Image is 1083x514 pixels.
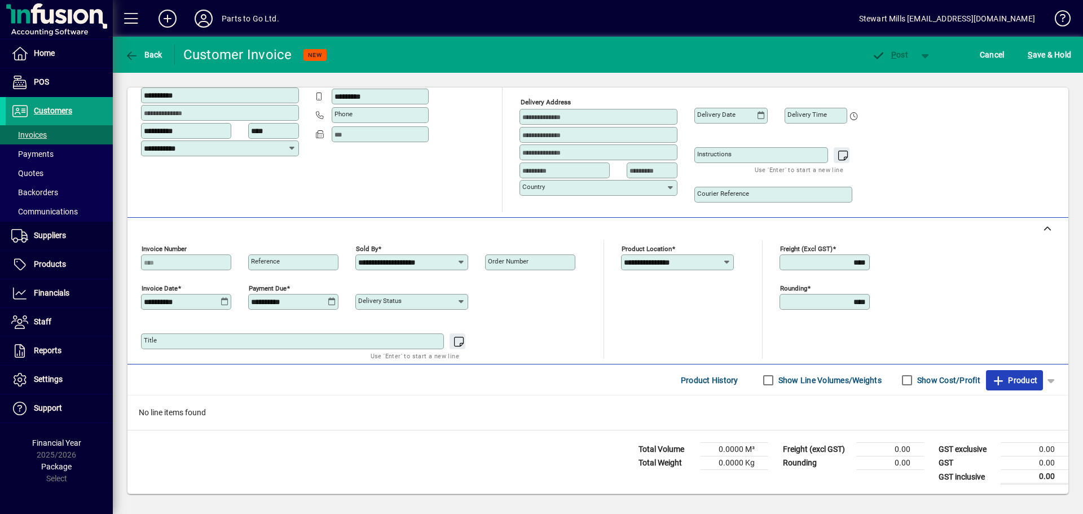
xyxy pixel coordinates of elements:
button: Profile [186,8,222,29]
button: Cancel [977,45,1007,65]
a: Settings [6,366,113,394]
a: Financials [6,279,113,307]
button: Add [149,8,186,29]
div: No line items found [127,396,1068,430]
a: Quotes [6,164,113,183]
td: 0.00 [856,456,924,470]
mat-label: Payment due [249,284,287,292]
span: Cancel [980,46,1005,64]
mat-label: Country [522,183,545,191]
a: Staff [6,308,113,336]
span: Product History [681,371,738,389]
span: Financial Year [32,438,81,447]
mat-label: Title [144,336,157,344]
a: Home [6,39,113,68]
span: Communications [11,207,78,216]
mat-label: Reference [251,257,280,265]
td: 0.0000 M³ [701,443,768,456]
a: Backorders [6,183,113,202]
app-page-header-button: Back [113,45,175,65]
span: Suppliers [34,231,66,240]
a: Suppliers [6,222,113,250]
td: 0.00 [856,443,924,456]
td: Total Weight [633,456,701,470]
td: Freight (excl GST) [777,443,856,456]
span: POS [34,77,49,86]
div: Parts to Go Ltd. [222,10,279,28]
a: Invoices [6,125,113,144]
mat-label: Freight (excl GST) [780,245,833,253]
td: GST [933,456,1001,470]
a: Products [6,251,113,279]
mat-hint: Use 'Enter' to start a new line [755,163,843,176]
span: NEW [308,51,322,59]
div: Customer Invoice [183,46,292,64]
a: Communications [6,202,113,221]
mat-label: Instructions [697,150,732,158]
span: ost [871,50,908,59]
td: Rounding [777,456,856,470]
span: Staff [34,317,51,326]
span: Quotes [11,169,43,178]
a: Support [6,394,113,423]
div: Stewart Mills [EMAIL_ADDRESS][DOMAIN_NAME] [859,10,1035,28]
label: Show Cost/Profit [915,375,980,386]
mat-label: Delivery status [358,297,402,305]
a: POS [6,68,113,96]
mat-label: Delivery time [787,111,827,118]
mat-label: Product location [622,245,672,253]
mat-label: Delivery date [697,111,736,118]
span: Package [41,462,72,471]
span: Backorders [11,188,58,197]
mat-hint: Use 'Enter' to start a new line [371,349,459,362]
span: Financials [34,288,69,297]
mat-label: Invoice number [142,245,187,253]
td: 0.00 [1001,470,1068,484]
button: Back [122,45,165,65]
span: Customers [34,106,72,115]
span: ave & Hold [1028,46,1071,64]
button: Save & Hold [1025,45,1074,65]
td: 0.00 [1001,443,1068,456]
a: Knowledge Base [1046,2,1069,39]
td: Total Volume [633,443,701,456]
span: Invoices [11,130,47,139]
td: 0.0000 Kg [701,456,768,470]
a: Payments [6,144,113,164]
button: Product History [676,370,743,390]
mat-label: Invoice date [142,284,178,292]
span: Settings [34,375,63,384]
span: Reports [34,346,61,355]
span: Payments [11,150,54,159]
mat-label: Courier Reference [697,190,749,197]
td: GST exclusive [933,443,1001,456]
span: Support [34,403,62,412]
mat-label: Rounding [780,284,807,292]
mat-label: Order number [488,257,529,265]
span: P [891,50,896,59]
button: Product [986,370,1043,390]
span: Home [34,49,55,58]
td: 0.00 [1001,456,1068,470]
td: GST inclusive [933,470,1001,484]
span: Back [125,50,162,59]
mat-label: Sold by [356,245,378,253]
mat-label: Phone [334,110,353,118]
span: Products [34,260,66,269]
a: Reports [6,337,113,365]
span: Product [992,371,1037,389]
button: Post [866,45,914,65]
span: S [1028,50,1032,59]
label: Show Line Volumes/Weights [776,375,882,386]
